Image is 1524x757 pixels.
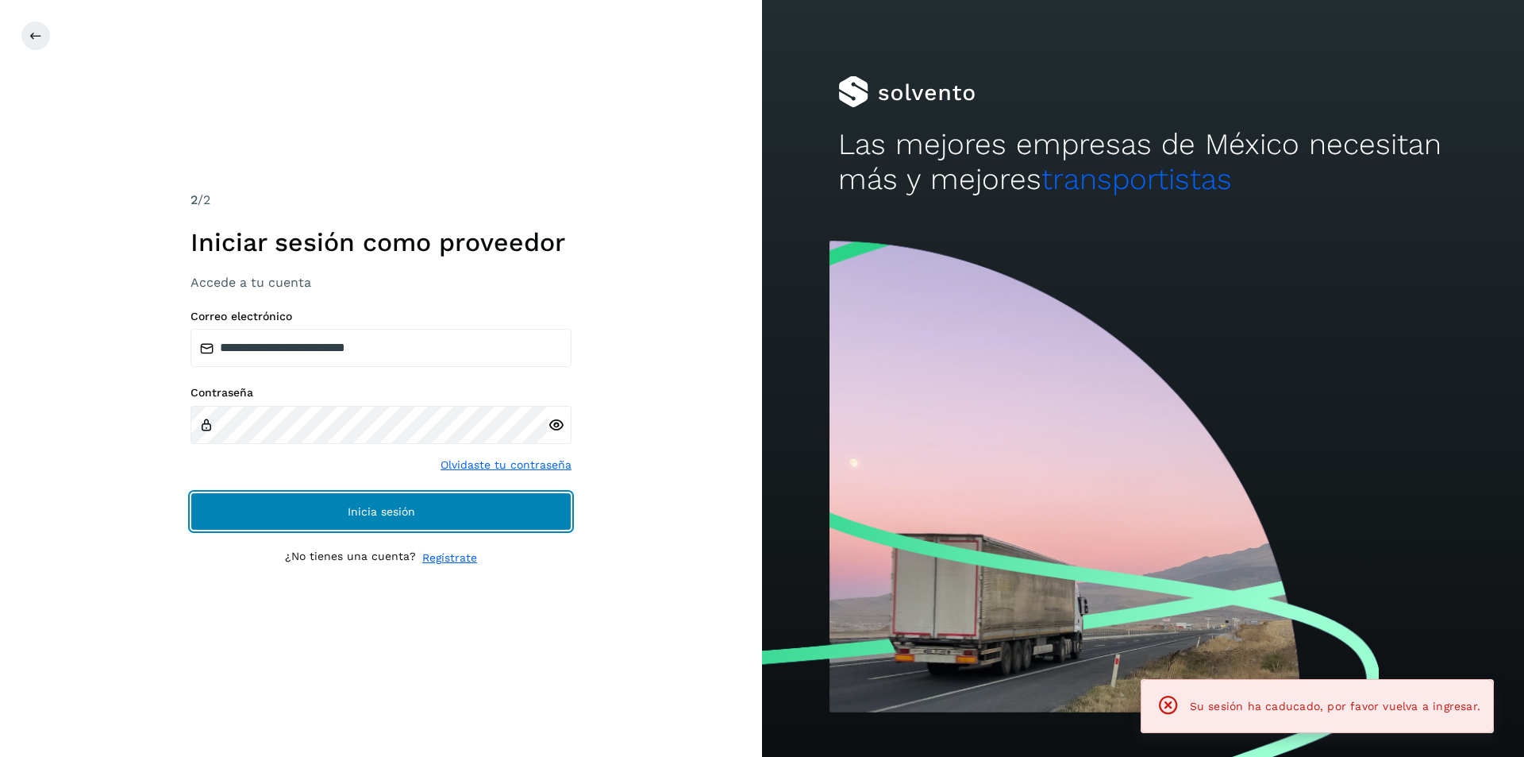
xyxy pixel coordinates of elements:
[190,310,571,323] label: Correo electrónico
[441,457,571,473] a: Olvidaste tu contraseña
[1041,162,1232,196] span: transportistas
[190,191,571,210] div: /2
[838,127,1448,198] h2: Las mejores empresas de México necesitan más y mejores
[1190,700,1480,713] span: Su sesión ha caducado, por favor vuelva a ingresar.
[422,550,477,566] a: Regístrate
[348,506,415,517] span: Inicia sesión
[285,550,416,566] p: ¿No tienes una cuenta?
[190,227,571,257] h1: Iniciar sesión como proveedor
[190,275,571,290] h3: Accede a tu cuenta
[190,386,571,400] label: Contraseña
[190,192,198,207] span: 2
[190,492,571,531] button: Inicia sesión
